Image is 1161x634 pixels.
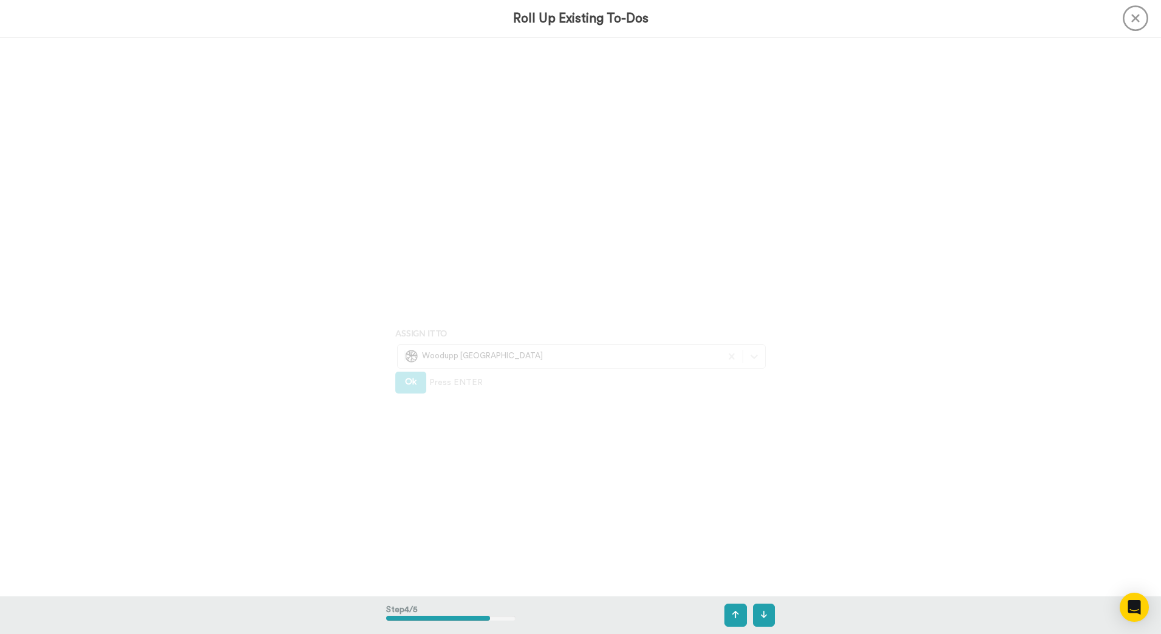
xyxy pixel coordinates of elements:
span: Ok [405,378,417,386]
button: Ok [395,372,426,394]
div: Step 4 / 5 [386,598,516,633]
div: Woodupp [GEOGRAPHIC_DATA] [404,349,715,364]
h3: Roll Up Existing To-Dos [513,12,649,26]
span: Press ENTER [429,377,483,389]
img: 0334ca18-ccae-493e-a487-743b388a9c50-1742477585.jpg [404,349,419,364]
div: Open Intercom Messenger [1120,593,1149,622]
h4: Assign It To [395,329,766,338]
